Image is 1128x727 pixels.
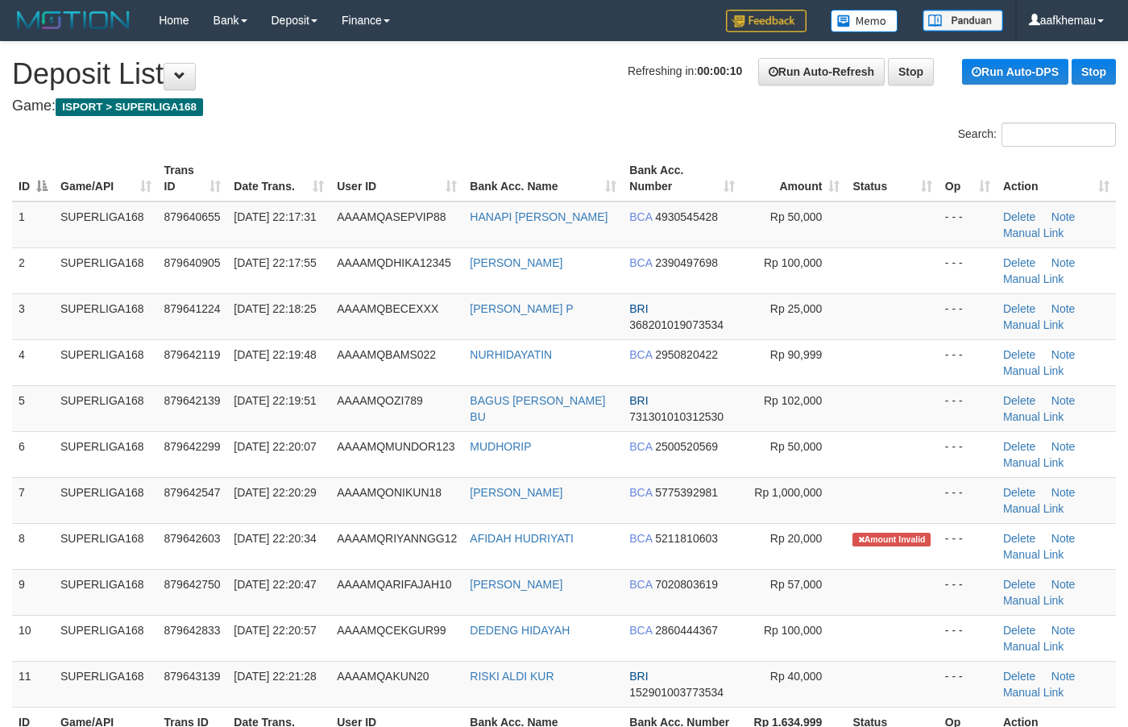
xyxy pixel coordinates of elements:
span: [DATE] 22:18:25 [234,302,316,315]
a: [PERSON_NAME] P [470,302,573,315]
a: Note [1051,578,1076,591]
td: 7 [12,477,54,523]
th: Amount: activate to sort column ascending [741,156,846,201]
span: BCA [629,532,652,545]
span: Amount is not matched [852,533,930,546]
span: Copy 4930545428 to clipboard [655,210,718,223]
a: Delete [1003,256,1035,269]
span: Rp 100,000 [764,624,822,637]
td: 11 [12,661,54,707]
a: Manual Link [1003,456,1064,469]
td: SUPERLIGA168 [54,523,158,569]
span: [DATE] 22:20:47 [234,578,316,591]
td: 5 [12,385,54,431]
td: - - - [939,339,997,385]
td: SUPERLIGA168 [54,339,158,385]
span: [DATE] 22:20:57 [234,624,316,637]
a: Note [1051,440,1076,453]
a: Delete [1003,670,1035,683]
td: SUPERLIGA168 [54,247,158,293]
span: BCA [629,256,652,269]
td: - - - [939,477,997,523]
a: Delete [1003,210,1035,223]
a: Manual Link [1003,272,1064,285]
a: RISKI ALDI KUR [470,670,554,683]
td: SUPERLIGA168 [54,385,158,431]
th: Game/API: activate to sort column ascending [54,156,158,201]
th: Action: activate to sort column ascending [997,156,1116,201]
span: 879642750 [164,578,221,591]
th: Bank Acc. Number: activate to sort column ascending [623,156,741,201]
span: Rp 90,999 [770,348,823,361]
a: Manual Link [1003,686,1064,699]
span: Copy 2950820422 to clipboard [655,348,718,361]
td: - - - [939,293,997,339]
a: Note [1051,302,1076,315]
span: Copy 5775392981 to clipboard [655,486,718,499]
a: Manual Link [1003,226,1064,239]
td: SUPERLIGA168 [54,201,158,248]
span: [DATE] 22:19:51 [234,394,316,407]
td: SUPERLIGA168 [54,477,158,523]
a: Note [1051,486,1076,499]
input: Search: [1002,123,1116,147]
span: Rp 100,000 [764,256,822,269]
td: - - - [939,201,997,248]
a: Delete [1003,578,1035,591]
span: BCA [629,348,652,361]
a: [PERSON_NAME] [470,486,562,499]
span: 879640655 [164,210,221,223]
span: 879642119 [164,348,221,361]
a: Note [1051,348,1076,361]
span: BRI [629,394,648,407]
span: Rp 25,000 [770,302,823,315]
span: BCA [629,578,652,591]
img: panduan.png [923,10,1003,31]
a: MUDHORIP [470,440,531,453]
span: Rp 50,000 [770,210,823,223]
span: Rp 1,000,000 [754,486,822,499]
span: Rp 20,000 [770,532,823,545]
a: Manual Link [1003,318,1064,331]
td: - - - [939,247,997,293]
td: 1 [12,201,54,248]
img: MOTION_logo.png [12,8,135,32]
span: AAAAMQDHIKA12345 [337,256,451,269]
span: [DATE] 22:17:31 [234,210,316,223]
td: - - - [939,661,997,707]
a: Manual Link [1003,548,1064,561]
td: SUPERLIGA168 [54,615,158,661]
a: Delete [1003,624,1035,637]
a: Note [1051,670,1076,683]
span: AAAAMQCEKGUR99 [337,624,446,637]
span: BCA [629,210,652,223]
span: Copy 7020803619 to clipboard [655,578,718,591]
td: - - - [939,385,997,431]
a: Manual Link [1003,502,1064,515]
td: SUPERLIGA168 [54,661,158,707]
span: Rp 50,000 [770,440,823,453]
img: Button%20Memo.svg [831,10,898,32]
a: Delete [1003,532,1035,545]
a: Run Auto-Refresh [758,58,885,85]
td: 6 [12,431,54,477]
th: Trans ID: activate to sort column ascending [158,156,228,201]
span: 879643139 [164,670,221,683]
span: [DATE] 22:19:48 [234,348,316,361]
th: Date Trans.: activate to sort column ascending [227,156,330,201]
a: [PERSON_NAME] [470,256,562,269]
td: 8 [12,523,54,569]
a: HANAPI [PERSON_NAME] [470,210,608,223]
span: [DATE] 22:20:29 [234,486,316,499]
td: 3 [12,293,54,339]
a: Manual Link [1003,594,1064,607]
span: AAAAMQRIYANNGG12 [337,532,457,545]
td: - - - [939,431,997,477]
span: 879642299 [164,440,221,453]
a: AFIDAH HUDRIYATI [470,532,574,545]
span: 879642139 [164,394,221,407]
td: - - - [939,523,997,569]
label: Search: [958,123,1116,147]
span: Copy 368201019073534 to clipboard [629,318,724,331]
td: 9 [12,569,54,615]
